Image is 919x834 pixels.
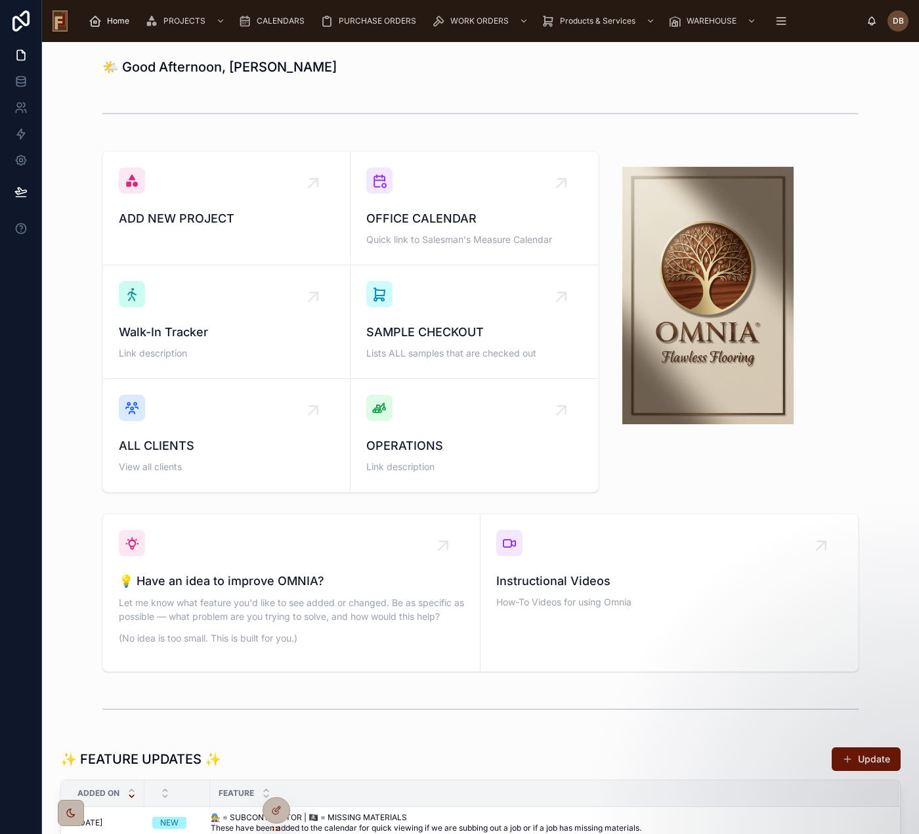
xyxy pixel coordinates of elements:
[85,9,139,33] a: Home
[351,152,598,265] a: OFFICE CALENDARQuick link to Salesman's Measure Calendar
[119,209,334,228] span: ADD NEW PROJECT
[103,514,481,671] a: 💡 Have an idea to improve OMNIA?Let me know what feature you'd like to see added or changed. Be a...
[163,16,205,26] span: PROJECTS
[351,379,598,492] a: OPERATIONSLink description
[481,514,858,671] a: Instructional VideosHow-To Videos for using Omnia
[257,16,305,26] span: CALENDARS
[119,460,334,473] span: View all clients
[893,16,904,26] span: DB
[656,735,919,827] iframe: Intercom notifications message
[316,9,425,33] a: PURCHASE ORDERS
[428,9,535,33] a: WORK ORDERS
[119,437,334,455] span: ALL CLIENTS
[496,572,842,590] span: Instructional Videos
[219,788,254,799] span: Feature
[53,11,68,32] img: App logo
[366,233,582,246] span: Quick link to Salesman's Measure Calendar
[366,209,582,228] span: OFFICE CALENDAR
[687,16,737,26] span: WAREHOUSE
[103,379,351,492] a: ALL CLIENTSView all clients
[211,812,840,833] span: 🧑‍🔧 = SUBCONTRACTOR | 🏴‍☠️ = MISSING MATERIALS These have been added to the calendar for quick vi...
[103,265,351,379] a: Walk-In TrackerLink description
[664,9,763,33] a: WAREHOUSE
[366,460,582,473] span: Link description
[119,596,464,623] p: Let me know what feature you'd like to see added or changed. Be as specific as possible — what pr...
[119,572,464,590] span: 💡 Have an idea to improve OMNIA?
[560,16,635,26] span: Products & Services
[351,265,598,379] a: SAMPLE CHECKOUTLists ALL samples that are checked out
[366,347,582,360] span: Lists ALL samples that are checked out
[78,7,866,35] div: scrollable content
[366,437,582,455] span: OPERATIONS
[366,323,582,341] span: SAMPLE CHECKOUT
[496,596,842,609] span: How-To Videos for using Omnia
[141,9,232,33] a: PROJECTS
[103,152,351,265] a: ADD NEW PROJECT
[102,58,337,76] h1: 🌤️ Good Afternoon, [PERSON_NAME]
[160,817,179,829] div: NEW
[107,16,129,26] span: Home
[119,347,334,360] span: Link description
[119,323,334,341] span: Walk-In Tracker
[538,9,662,33] a: Products & Services
[339,16,416,26] span: PURCHASE ORDERS
[622,167,794,424] img: 34222-Omnia-logo---final.jpg
[60,750,221,768] h1: ✨ FEATURE UPDATES ✨
[450,16,509,26] span: WORK ORDERS
[119,631,464,645] p: (No idea is too small. This is built for you.)
[77,788,119,799] span: Added on
[234,9,314,33] a: CALENDARS
[77,818,102,828] span: [DATE]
